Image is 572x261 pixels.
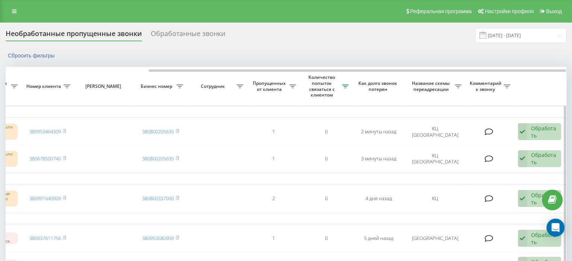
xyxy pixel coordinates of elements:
td: 2 минуты назад [352,119,405,145]
span: Название схемы переадресации [409,80,455,92]
td: 0 [300,146,352,172]
td: 0 [300,186,352,211]
span: Бизнес номер [138,83,176,89]
td: 1 [247,146,300,172]
td: КЦ [405,186,465,211]
td: 1 [247,119,300,145]
td: 2 [247,186,300,211]
a: 380953464309 [29,128,61,135]
div: Обработанные звонки [151,30,225,41]
a: 380800205635 [142,155,174,162]
div: Необработанные пропущенные звонки [6,30,142,41]
div: Обработать [531,125,557,139]
td: КЦ [GEOGRAPHIC_DATA] [405,146,465,172]
td: 0 [300,226,352,251]
span: Комментарий к звонку [469,80,504,92]
td: 5 дней назад [352,226,405,251]
td: 3 минуты назад [352,146,405,172]
td: 0 [300,119,352,145]
span: Количество попыток связаться с клиентом [303,74,342,98]
span: Как долго звонок потерян [358,80,399,92]
span: Выход [546,8,562,14]
td: КЦ [GEOGRAPHIC_DATA] [405,119,465,145]
span: Сотрудник [191,83,237,89]
td: 4 дня назад [352,186,405,211]
span: Настройки профиля [485,8,534,14]
td: 1 [247,226,300,251]
button: Сбросить фильтры [6,52,58,59]
a: 380991640909 [29,195,61,202]
td: [GEOGRAPHIC_DATA] [405,226,465,251]
a: 380800205635 [142,128,174,135]
span: Номер клиента [25,83,64,89]
span: Пропущенных от клиента [251,80,289,92]
div: Open Intercom Messenger [546,219,564,237]
span: [PERSON_NAME] [80,83,128,89]
div: Обработать [531,192,557,206]
div: Обработать [531,231,557,246]
a: 380937611756 [29,235,61,241]
div: Обработать [531,151,557,166]
span: Реферальная программа [410,8,472,14]
a: 380953580909 [142,235,174,241]
a: 380800337000 [142,195,174,202]
a: 380678500740 [29,155,61,162]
